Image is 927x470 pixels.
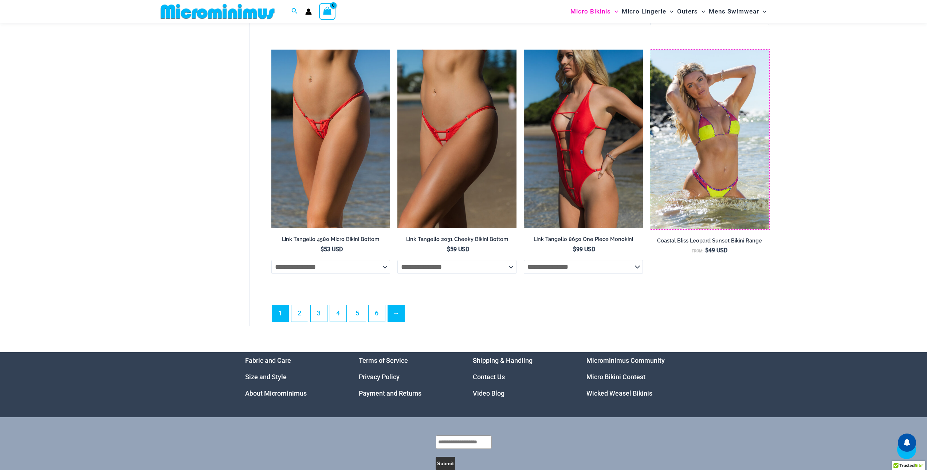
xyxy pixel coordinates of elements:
a: OutersMenu ToggleMenu Toggle [675,2,707,21]
bdi: 49 USD [705,247,727,254]
a: Video Blog [473,389,504,397]
h2: Coastal Bliss Leopard Sunset Bikini Range [650,237,769,244]
a: Size and Style [245,373,287,381]
span: Menu Toggle [666,2,673,21]
a: Link Tangello 8650 One Piece Monokini [524,236,643,245]
aside: Footer Widget 3 [473,352,569,401]
a: Page 6 [369,305,385,322]
a: Page 3 [311,305,327,322]
bdi: 99 USD [573,246,595,253]
nav: Menu [473,352,569,401]
span: Page 1 [272,305,288,322]
span: Menu Toggle [759,2,766,21]
button: Submit [436,457,455,470]
a: Link Tangello 2031 Cheeky Bikini Bottom [397,236,516,245]
a: Micro LingerieMenu ToggleMenu Toggle [620,2,675,21]
a: Account icon link [305,8,312,15]
a: Terms of Service [359,357,408,364]
span: Menu Toggle [698,2,705,21]
span: $ [321,246,324,253]
h2: Link Tangello 8650 One Piece Monokini [524,236,643,243]
span: $ [447,246,450,253]
nav: Site Navigation [567,1,770,22]
img: Coastal Bliss Leopard Sunset 3171 Tri Top 4371 Thong Bikini 06 [650,50,769,229]
img: Link Tangello 2031 Cheeky 01 [397,50,516,228]
h2: Link Tangello 2031 Cheeky Bikini Bottom [397,236,516,243]
img: Link Tangello 4580 Micro 01 [271,50,390,228]
img: Link Tangello 8650 One Piece Monokini 11 [524,50,643,228]
a: Page 2 [291,305,308,322]
a: Link Tangello 8650 One Piece Monokini 11Link Tangello 8650 One Piece Monokini 12Link Tangello 865... [524,50,643,228]
a: Search icon link [291,7,298,16]
span: Mens Swimwear [709,2,759,21]
a: Page 5 [349,305,366,322]
span: Micro Bikinis [570,2,611,21]
aside: Footer Widget 2 [359,352,455,401]
a: Micro Bikini Contest [586,373,645,381]
a: Coastal Bliss Leopard Sunset Bikini Range [650,237,769,247]
a: Shipping & Handling [473,357,533,364]
nav: Menu [586,352,682,401]
bdi: 53 USD [321,246,343,253]
span: Menu Toggle [611,2,618,21]
nav: Product Pagination [271,305,769,326]
a: Coastal Bliss Leopard Sunset 3171 Tri Top 4371 Thong Bikini 06Coastal Bliss Leopard Sunset 3171 T... [650,50,769,229]
a: Link Tangello 2031 Cheeky 01Link Tangello 2031 Cheeky 02Link Tangello 2031 Cheeky 02 [397,50,516,228]
span: From: [692,249,703,253]
a: Link Tangello 4580 Micro 01Link Tangello 4580 Micro 02Link Tangello 4580 Micro 02 [271,50,390,228]
span: $ [705,247,708,254]
a: → [388,305,404,322]
aside: Footer Widget 1 [245,352,341,401]
bdi: 59 USD [447,246,469,253]
a: Microminimus Community [586,357,665,364]
a: Wicked Weasel Bikinis [586,389,652,397]
nav: Menu [245,352,341,401]
a: View Shopping Cart, empty [319,3,336,20]
a: Link Tangello 4580 Micro Bikini Bottom [271,236,390,245]
a: Contact Us [473,373,505,381]
a: Page 4 [330,305,346,322]
img: MM SHOP LOGO FLAT [158,3,278,20]
a: Privacy Policy [359,373,400,381]
nav: Menu [359,352,455,401]
aside: Footer Widget 4 [586,352,682,401]
a: About Microminimus [245,389,307,397]
span: Micro Lingerie [622,2,666,21]
h2: Link Tangello 4580 Micro Bikini Bottom [271,236,390,243]
span: $ [573,246,576,253]
a: Micro BikinisMenu ToggleMenu Toggle [569,2,620,21]
a: Mens SwimwearMenu ToggleMenu Toggle [707,2,768,21]
a: Payment and Returns [359,389,421,397]
a: Fabric and Care [245,357,291,364]
span: Outers [677,2,698,21]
